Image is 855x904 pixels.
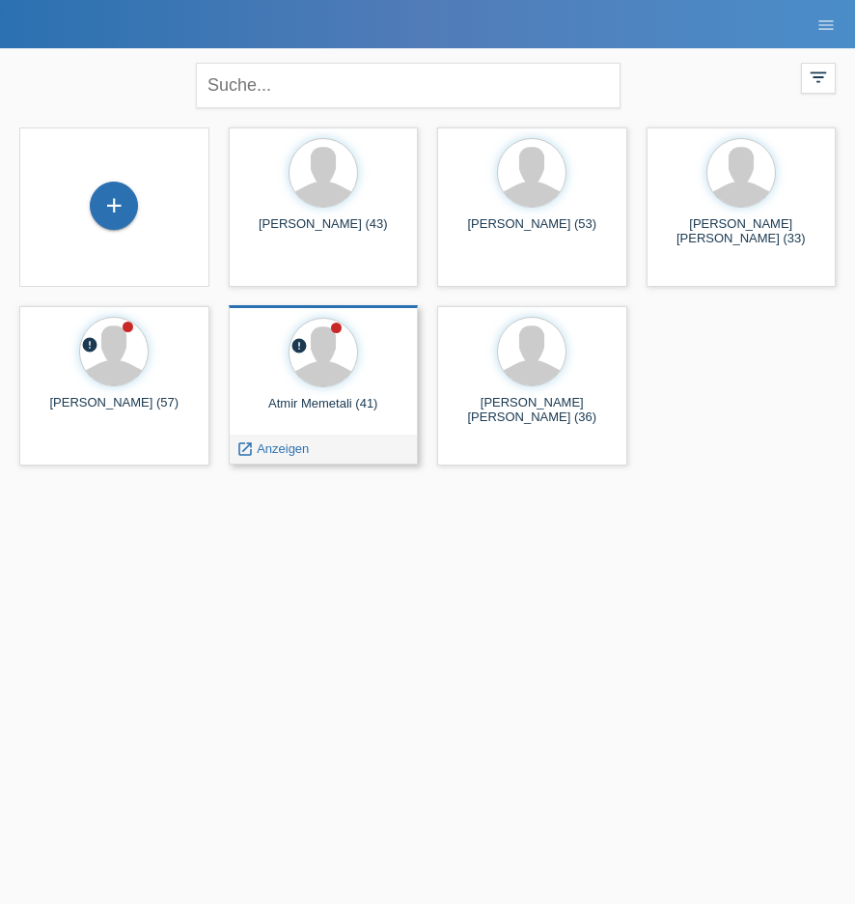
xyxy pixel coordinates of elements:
i: menu [816,15,836,35]
i: filter_list [808,67,829,88]
input: Suche... [196,63,621,108]
div: Kund*in hinzufügen [91,189,137,222]
div: [PERSON_NAME] [PERSON_NAME] (36) [453,395,612,426]
a: launch Anzeigen [236,441,310,456]
div: Atmir Memetali (41) [244,396,403,427]
div: Unbestätigt, in Bearbeitung [81,336,98,356]
div: [PERSON_NAME] (43) [244,216,403,247]
div: [PERSON_NAME] (57) [35,395,194,426]
i: launch [236,440,254,458]
i: error [81,336,98,353]
i: error [290,337,308,354]
div: Unbestätigt, in Bearbeitung [290,337,308,357]
a: menu [807,18,845,30]
div: [PERSON_NAME] [PERSON_NAME] (33) [662,216,821,247]
div: [PERSON_NAME] (53) [453,216,612,247]
span: Anzeigen [257,441,309,456]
